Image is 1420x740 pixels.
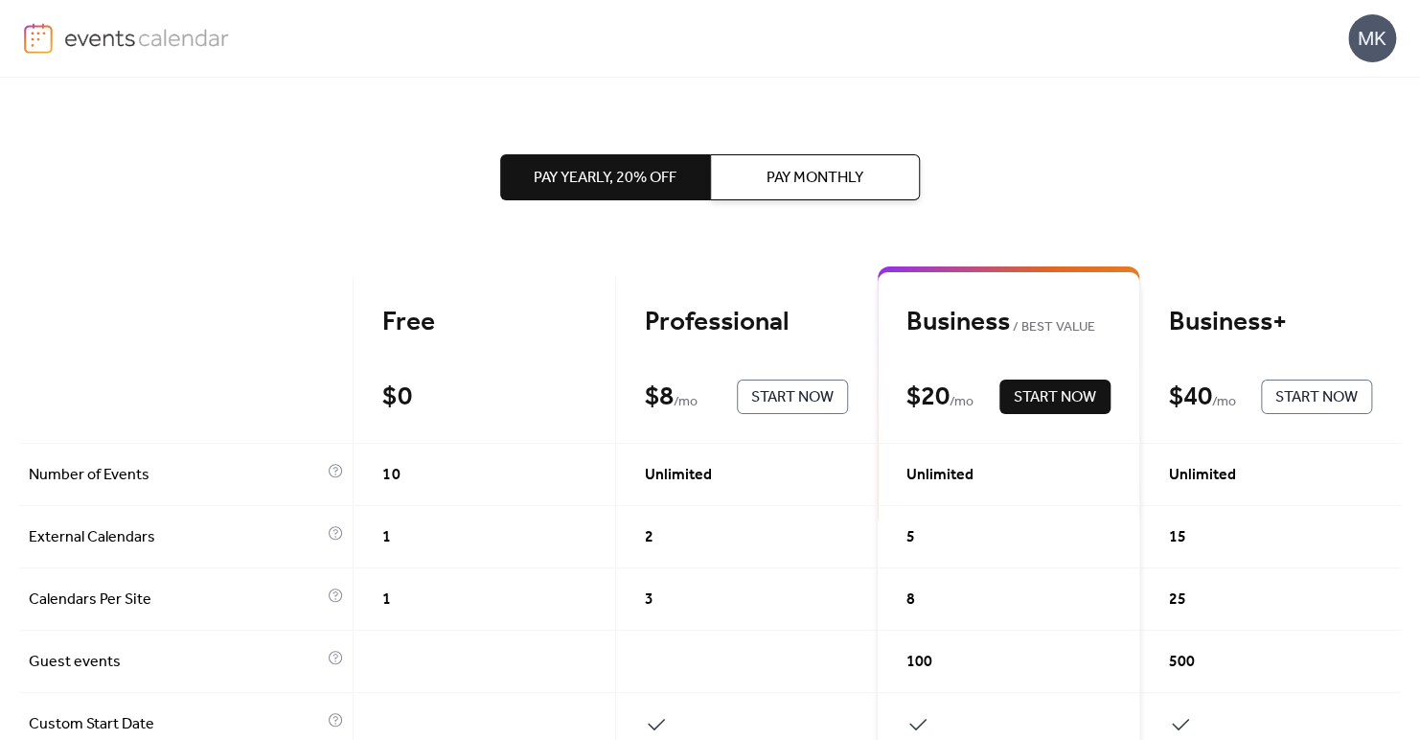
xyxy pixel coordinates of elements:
span: Pay Yearly, 20% off [534,167,676,190]
span: 8 [906,589,915,612]
span: Calendars Per Site [29,589,323,612]
span: Start Now [751,386,834,409]
span: Unlimited [906,464,973,487]
span: 2 [645,526,653,549]
span: 1 [382,526,391,549]
span: BEST VALUE [1010,316,1095,339]
div: Professional [645,306,848,339]
span: 15 [1169,526,1186,549]
span: 10 [382,464,400,487]
button: Start Now [1261,380,1372,414]
span: 5 [906,526,915,549]
span: Guest events [29,651,323,674]
span: / mo [950,391,973,414]
div: $ 20 [906,381,950,414]
span: / mo [1212,391,1236,414]
span: External Calendars [29,526,323,549]
button: Start Now [999,380,1111,414]
div: Business [906,306,1110,339]
span: Start Now [1275,386,1358,409]
span: Number of Events [29,464,323,487]
span: 100 [906,651,932,674]
div: $ 8 [645,381,674,414]
img: logo [24,23,53,54]
button: Start Now [737,380,848,414]
img: logo-type [64,23,230,52]
div: $ 0 [382,381,411,414]
span: 25 [1169,589,1186,612]
span: / mo [674,391,698,414]
span: Pay Monthly [767,167,863,190]
div: Free [382,306,585,339]
button: Pay Monthly [710,154,920,200]
span: Unlimited [645,464,712,487]
div: MK [1348,14,1396,62]
span: 1 [382,589,391,612]
span: 500 [1169,651,1195,674]
div: $ 40 [1169,381,1212,414]
div: Business+ [1169,306,1372,339]
button: Pay Yearly, 20% off [500,154,710,200]
span: Unlimited [1169,464,1236,487]
span: Start Now [1014,386,1096,409]
span: 3 [645,589,653,612]
span: Custom Start Date [29,713,323,736]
